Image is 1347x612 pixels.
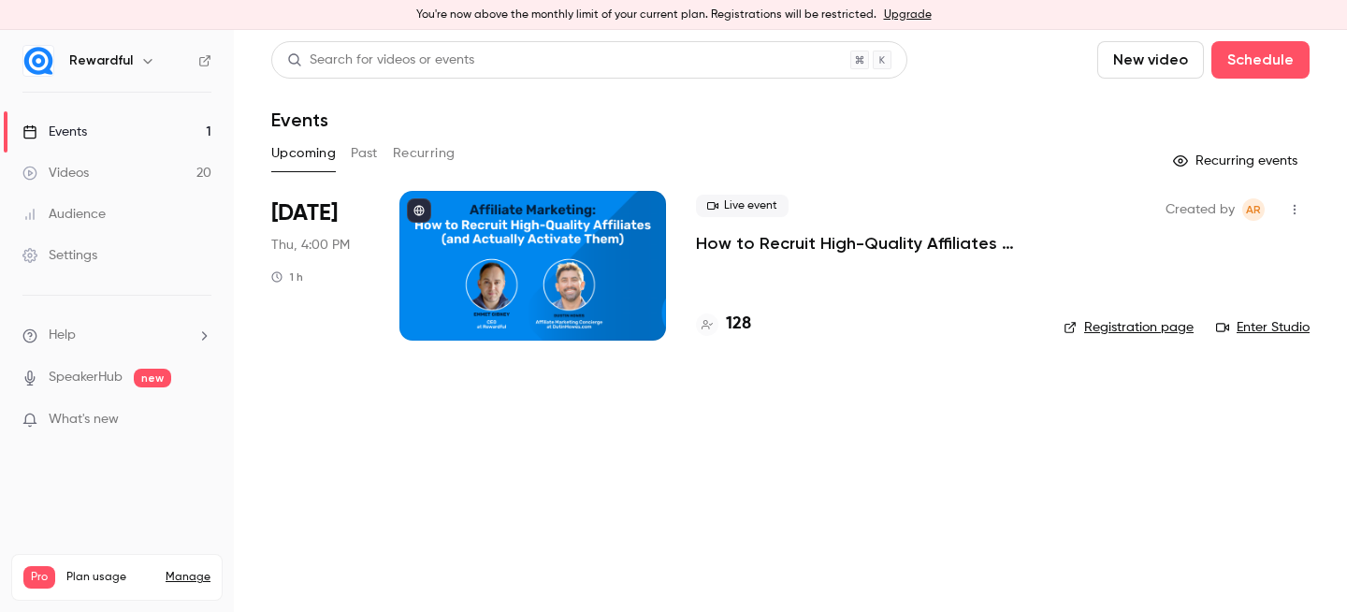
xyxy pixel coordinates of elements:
[22,246,97,265] div: Settings
[271,198,338,228] span: [DATE]
[22,326,211,345] li: help-dropdown-opener
[69,51,133,70] h6: Rewardful
[1165,146,1310,176] button: Recurring events
[66,570,154,585] span: Plan usage
[23,566,55,589] span: Pro
[134,369,171,387] span: new
[884,7,932,22] a: Upgrade
[271,270,303,284] div: 1 h
[1064,318,1194,337] a: Registration page
[271,191,369,341] div: Sep 18 Thu, 5:00 PM (Europe/Paris)
[49,326,76,345] span: Help
[393,138,456,168] button: Recurring
[696,195,789,217] span: Live event
[49,410,119,430] span: What's new
[49,368,123,387] a: SpeakerHub
[1211,41,1310,79] button: Schedule
[287,51,474,70] div: Search for videos or events
[166,570,210,585] a: Manage
[351,138,378,168] button: Past
[726,312,751,337] h4: 128
[271,138,336,168] button: Upcoming
[271,236,350,255] span: Thu, 4:00 PM
[22,164,89,182] div: Videos
[1216,318,1310,337] a: Enter Studio
[23,46,53,76] img: Rewardful
[22,205,106,224] div: Audience
[271,109,328,131] h1: Events
[1097,41,1204,79] button: New video
[22,123,87,141] div: Events
[1166,198,1235,221] span: Created by
[1242,198,1265,221] span: Audrey Rampon
[189,412,211,429] iframe: Noticeable Trigger
[696,232,1034,255] a: How to Recruit High-Quality Affiliates (and Actually Activate Them)
[696,312,751,337] a: 128
[1246,198,1261,221] span: AR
